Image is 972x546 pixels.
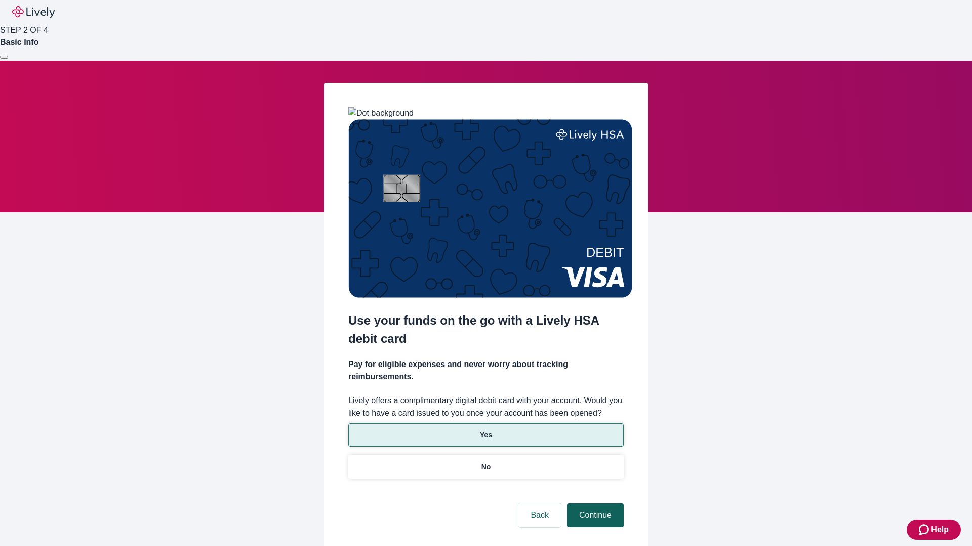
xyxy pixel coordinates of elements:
[567,503,624,527] button: Continue
[348,455,624,479] button: No
[348,107,414,119] img: Dot background
[348,423,624,447] button: Yes
[480,430,492,440] p: Yes
[348,395,624,419] label: Lively offers a complimentary digital debit card with your account. Would you like to have a card...
[12,6,55,18] img: Lively
[919,524,931,536] svg: Zendesk support icon
[348,119,632,298] img: Debit card
[931,524,949,536] span: Help
[481,462,491,472] p: No
[518,503,561,527] button: Back
[348,311,624,348] h2: Use your funds on the go with a Lively HSA debit card
[348,358,624,383] h4: Pay for eligible expenses and never worry about tracking reimbursements.
[907,520,961,540] button: Zendesk support iconHelp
